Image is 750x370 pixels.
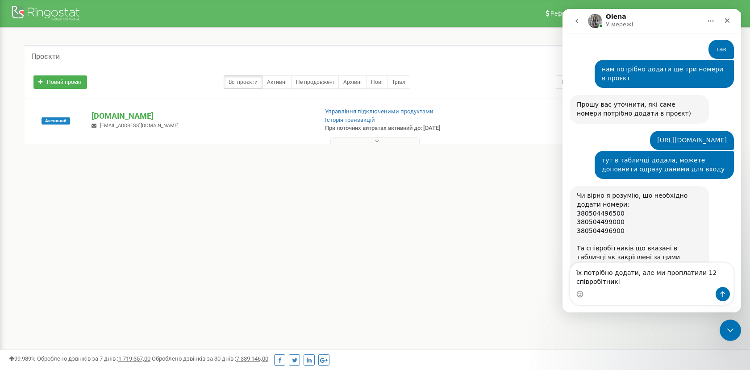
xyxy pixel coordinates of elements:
[100,123,179,129] span: [EMAIL_ADDRESS][DOMAIN_NAME]
[387,75,410,89] a: Тріал
[325,124,486,133] p: При поточних витратах активний до: [DATE]
[291,75,339,89] a: Не продовжені
[31,53,60,61] h5: Проєкти
[325,116,375,123] a: Історія транзакцій
[556,75,676,89] input: Пошук
[236,355,268,362] u: 7 339 146,00
[9,355,36,362] span: 99,989%
[562,9,741,312] iframe: Intercom live chat
[152,355,268,362] span: Оброблено дзвінків за 30 днів :
[118,355,150,362] u: 1 719 357,00
[720,320,741,341] iframe: Intercom live chat
[366,75,387,89] a: Нові
[550,10,617,17] span: Реферальна програма
[33,75,87,89] a: Новий проєкт
[92,110,310,122] p: [DOMAIN_NAME]
[37,355,150,362] span: Оброблено дзвінків за 7 днів :
[42,117,70,125] span: Активний
[262,75,292,89] a: Активні
[325,108,433,115] a: Управління підключеними продуктами
[338,75,367,89] a: Архівні
[224,75,262,89] a: Всі проєкти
